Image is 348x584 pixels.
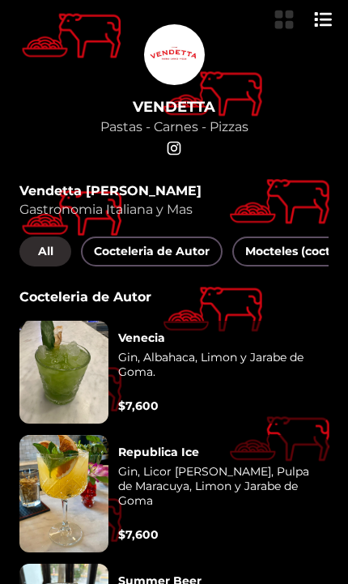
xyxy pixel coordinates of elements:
p: $ 7,600 [118,399,159,413]
h3: Cocteleria de Autor [19,289,329,305]
span: Cocteleria de Autor [94,241,210,262]
p: $ 7,600 [118,527,159,542]
p: Pastas - Carnes - Pizzas [100,119,248,134]
button: All [19,237,71,266]
h2: Vendetta [PERSON_NAME] [19,183,329,198]
p: Gin, Albahaca, Limon y Jarabe de Goma. [118,350,319,386]
button: Botón de vista de lista [312,6,335,32]
h4: Republica Ice [118,445,199,459]
p: Gin, Licor [PERSON_NAME], Pulpa de Maracuya, Limon y Jarabe de Goma [118,464,319,514]
p: Gastronomia Italiana y Mas [19,202,329,217]
button: Cocteleria de Autor [81,237,223,266]
a: social-link-INSTAGRAM [163,138,185,159]
h1: VENDETTA [100,98,248,116]
button: Botón de vista de cuadrícula [271,6,297,32]
span: All [32,241,58,262]
h4: Venecia [118,330,165,345]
